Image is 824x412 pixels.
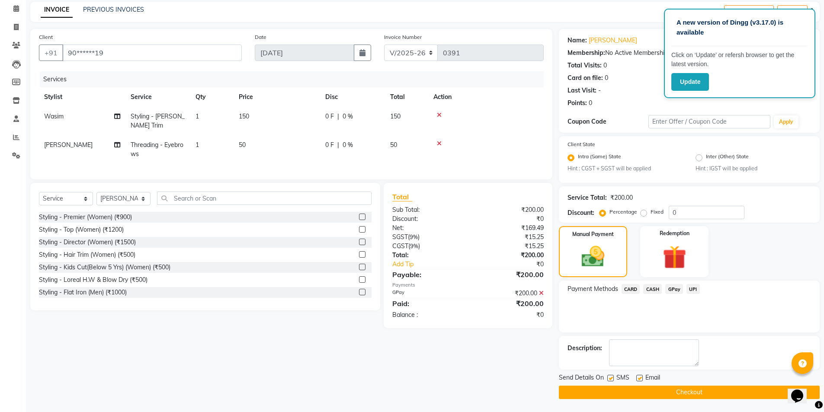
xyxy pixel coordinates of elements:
div: No Active Membership [568,48,811,57]
span: [PERSON_NAME] [44,141,93,149]
button: Apply [774,115,798,128]
span: UPI [686,284,700,294]
div: ₹200.00 [468,289,550,298]
div: ₹0 [468,214,550,224]
a: INVOICE [41,2,73,18]
th: Qty [190,87,234,107]
span: 150 [239,112,249,120]
div: ₹200.00 [468,251,550,260]
small: Hint : IGST will be applied [696,165,811,172]
img: _gift.svg [655,243,694,272]
button: +91 [39,45,63,61]
label: Date [255,33,266,41]
div: ₹0 [482,260,550,269]
div: Styling - Director (Women) (₹1500) [39,238,136,247]
th: Disc [320,87,385,107]
span: SGST [392,233,408,241]
span: CARD [622,284,640,294]
div: 0 [605,73,608,83]
div: ₹200.00 [610,193,633,202]
label: Percentage [609,208,637,216]
img: _cash.svg [574,243,612,270]
div: Name: [568,36,587,45]
div: Sub Total: [386,205,468,214]
div: ₹0 [468,310,550,319]
span: 0 % [343,112,353,121]
iframe: chat widget [788,377,815,403]
div: Coupon Code [568,117,649,126]
div: Payments [392,281,543,289]
span: Wasim [44,112,64,120]
small: Hint : CGST + SGST will be applied [568,165,683,172]
span: Payment Methods [568,284,618,294]
div: Styling - Loreal H.W & Blow Dry (₹500) [39,275,147,284]
span: 0 F [325,141,334,150]
div: ( ) [386,233,468,242]
span: Send Details On [559,373,604,384]
div: ₹200.00 [468,205,550,214]
div: Service Total: [568,193,607,202]
div: Discount: [568,208,594,217]
a: [PERSON_NAME] [589,36,637,45]
div: Total: [386,251,468,260]
label: Inter (Other) State [706,153,749,163]
div: Membership: [568,48,605,57]
button: Create New [724,5,774,19]
th: Stylist [39,87,125,107]
span: 1 [196,112,199,120]
span: 150 [390,112,401,120]
span: | [337,112,339,121]
div: ₹200.00 [468,298,550,309]
div: ₹169.49 [468,224,550,233]
div: Last Visit: [568,86,596,95]
div: Styling - Flat Iron (Men) (₹1000) [39,288,127,297]
div: ₹15.25 [468,242,550,251]
th: Service [125,87,190,107]
div: Services [40,71,550,87]
div: Description: [568,344,602,353]
th: Total [385,87,428,107]
span: SMS [616,373,629,384]
div: Points: [568,99,587,108]
div: ( ) [386,242,468,251]
th: Price [234,87,320,107]
label: Client State [568,141,595,148]
div: Discount: [386,214,468,224]
span: 50 [239,141,246,149]
span: CGST [392,242,408,250]
div: Paid: [386,298,468,309]
div: 0 [603,61,607,70]
p: Click on ‘Update’ or refersh browser to get the latest version. [671,51,808,69]
div: ₹15.25 [468,233,550,242]
a: Add Tip [386,260,481,269]
button: Checkout [559,386,820,399]
span: Email [645,373,660,384]
p: A new version of Dingg (v3.17.0) is available [677,18,803,37]
span: Threading - Eyebrows [131,141,183,158]
div: Balance : [386,310,468,319]
label: Redemption [660,230,689,237]
div: Net: [386,224,468,233]
div: Payable: [386,269,468,280]
span: | [337,141,339,150]
label: Intra (Same) State [578,153,621,163]
span: 1 [196,141,199,149]
input: Search by Name/Mobile/Email/Code [62,45,242,61]
span: 0 F [325,112,334,121]
span: CASH [643,284,662,294]
span: 9% [410,243,418,249]
button: Save [777,5,808,19]
div: GPay [386,289,468,298]
div: Card on file: [568,73,603,83]
label: Invoice Number [384,33,422,41]
label: Client [39,33,53,41]
span: GPay [665,284,683,294]
span: Styling - [PERSON_NAME] Trim [131,112,185,129]
span: 0 % [343,141,353,150]
div: Total Visits: [568,61,602,70]
div: Styling - Premier (Women) (₹900) [39,213,132,222]
div: Styling - Hair Trim (Women) (₹500) [39,250,135,259]
label: Fixed [651,208,664,216]
a: PREVIOUS INVOICES [83,6,144,13]
label: Manual Payment [572,230,614,238]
